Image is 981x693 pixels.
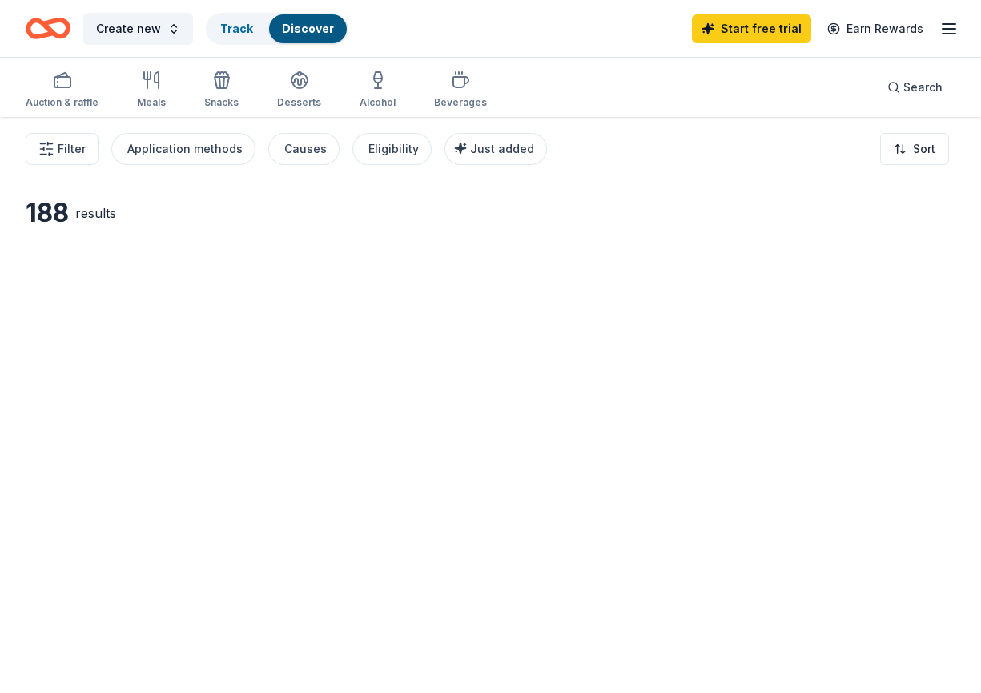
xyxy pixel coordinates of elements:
[277,96,321,109] div: Desserts
[96,19,161,38] span: Create new
[204,96,239,109] div: Snacks
[434,64,487,117] button: Beverages
[352,133,432,165] button: Eligibility
[137,96,166,109] div: Meals
[470,142,534,155] span: Just added
[284,139,327,159] div: Causes
[360,96,396,109] div: Alcohol
[282,22,334,35] a: Discover
[83,13,193,45] button: Create new
[26,10,70,47] a: Home
[692,14,811,43] a: Start free trial
[26,96,99,109] div: Auction & raffle
[434,96,487,109] div: Beverages
[268,133,340,165] button: Causes
[206,13,348,45] button: TrackDiscover
[58,139,86,159] span: Filter
[26,133,99,165] button: Filter
[880,133,949,165] button: Sort
[360,64,396,117] button: Alcohol
[220,22,253,35] a: Track
[75,203,116,223] div: results
[277,64,321,117] button: Desserts
[874,71,955,103] button: Search
[137,64,166,117] button: Meals
[903,78,943,97] span: Search
[26,64,99,117] button: Auction & raffle
[204,64,239,117] button: Snacks
[913,139,935,159] span: Sort
[127,139,243,159] div: Application methods
[111,133,255,165] button: Application methods
[444,133,547,165] button: Just added
[368,139,419,159] div: Eligibility
[26,197,69,229] div: 188
[818,14,933,43] a: Earn Rewards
